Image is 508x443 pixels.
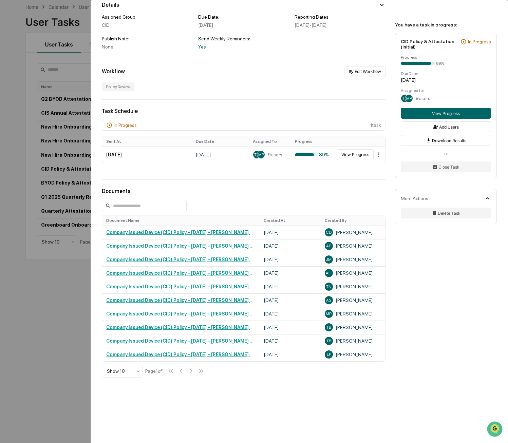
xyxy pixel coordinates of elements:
button: Download Results [401,135,491,146]
div: [PERSON_NAME] [325,337,381,345]
div: 🔎 [7,99,12,104]
td: [DATE] [260,226,320,239]
div: or [401,151,491,156]
a: Company Issued Device (CID) Policy - [DATE] - [PERSON_NAME] - Signed [106,311,269,316]
div: Policy Review [102,82,134,91]
td: [DATE] [102,147,192,163]
button: Add Users [401,121,491,132]
td: [DATE] [260,293,320,307]
th: Reporting Date [247,136,249,147]
div: [PERSON_NAME] [325,350,381,359]
span: Data Lookup [14,98,43,105]
a: 🗄️Attestations [46,83,87,95]
div: Task Schedule [102,108,385,114]
a: Powered byPylon [48,115,82,120]
span: MP [406,96,412,101]
button: View Progress [401,108,491,119]
span: 9 users [416,96,430,101]
div: You have a task in progress: [395,22,497,27]
div: [PERSON_NAME] [325,255,381,264]
th: Created By [321,215,385,226]
a: Company Issued Device (CID) Policy - [DATE] - [PERSON_NAME] - Signed [106,297,269,303]
div: [PERSON_NAME] [325,269,381,277]
a: 🔎Data Lookup [4,96,45,108]
span: LF [327,352,331,357]
td: [DATE] [260,280,320,293]
div: Assigned Group: [102,14,193,20]
button: Start new chat [115,54,124,62]
td: [DATE] - [DATE] [247,147,249,163]
td: [DATE] [260,239,320,253]
td: [DATE] [260,307,320,321]
th: Progress [291,136,333,147]
span: AS [326,298,331,303]
div: Assigned to: [401,88,491,93]
div: Page 1 of 1 [145,368,164,374]
div: CID Policy & Attestation (Initial) [401,39,458,50]
div: CID [102,22,193,28]
div: [PERSON_NAME] [325,310,381,318]
th: Document Name [102,215,260,226]
div: None [102,44,193,50]
span: Attestations [56,85,84,92]
a: Company Issued Device (CID) Policy - [DATE] - [PERSON_NAME] - Signed [106,284,269,289]
a: Company Issued Device (CID) Policy - [DATE] - [PERSON_NAME] - Signed [106,230,269,235]
p: How can we help? [7,14,124,25]
div: Progress [401,55,491,60]
div: Due Date: [198,14,289,20]
div: [DATE] [401,77,491,83]
div: We're available if you need us! [23,59,86,64]
div: [PERSON_NAME] [325,228,381,236]
td: [DATE] [260,253,320,266]
th: Created At [260,215,320,226]
div: 🖐️ [7,86,12,92]
div: 🗄️ [49,86,55,92]
div: More Actions [401,196,428,201]
span: Pylon [68,115,82,120]
div: [PERSON_NAME] [325,283,381,291]
div: In Progress [468,39,491,44]
div: Start new chat [23,52,111,59]
div: Send Weekly Reminders: [198,36,289,41]
a: Company Issued Device (CID) Policy - [DATE] - [PERSON_NAME] - Signed [106,270,269,276]
button: Edit Workflow [344,66,385,77]
th: Sent At [102,136,192,147]
th: Assigned To [249,136,291,147]
td: [DATE] [260,348,320,361]
div: Documents [102,188,385,194]
span: TN [326,284,332,289]
button: View Progress [337,149,374,160]
span: JM [326,257,332,262]
div: 89% [436,61,444,66]
span: AP [326,244,331,248]
span: MP [326,311,332,316]
span: AH [326,271,332,275]
div: Workflow [102,68,125,75]
td: [DATE] [260,334,320,348]
div: Yes [198,44,289,50]
div: [DATE] [198,22,289,28]
div: [PERSON_NAME] [325,323,381,331]
td: [DATE] [260,266,320,280]
td: [DATE] [260,321,320,334]
div: Details [102,2,119,8]
span: CD [326,230,332,235]
span: TN [402,96,408,101]
th: Due Date [192,136,247,147]
img: 1746055101610-c473b297-6a78-478c-a979-82029cc54cd1 [7,52,19,64]
div: 89% [295,152,329,157]
div: 1 task [102,120,385,131]
span: TB [326,339,331,343]
a: Company Issued Device (CID) Policy - [DATE] - [PERSON_NAME] - Signed [106,325,269,330]
button: Close Task [401,161,491,172]
span: [DATE] - [DATE] [295,22,326,28]
div: Reporting Dates: [295,14,385,20]
a: Company Issued Device (CID) Policy - [DATE] - [PERSON_NAME] - Signed [106,338,269,344]
iframe: Open customer support [486,421,505,439]
button: Delete Task [401,208,491,218]
span: MP [258,152,264,157]
div: [PERSON_NAME] [325,242,381,250]
span: TN [254,152,260,157]
a: 🖐️Preclearance [4,83,46,95]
